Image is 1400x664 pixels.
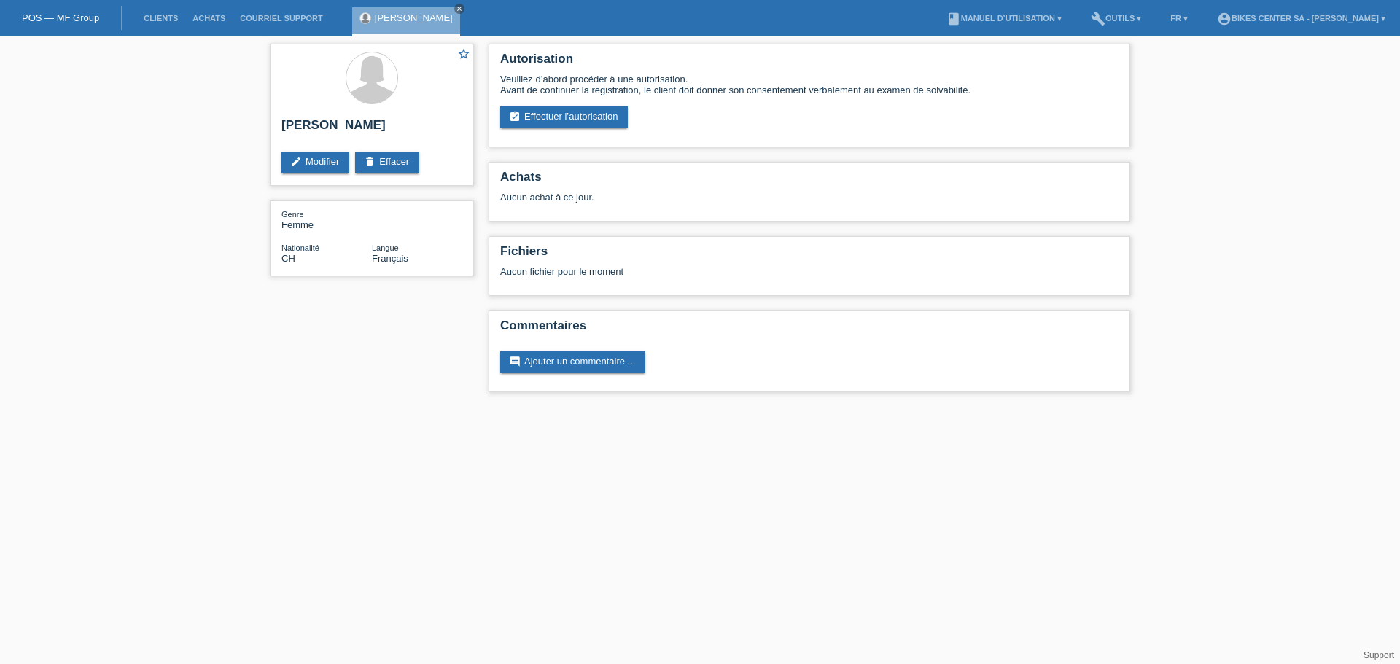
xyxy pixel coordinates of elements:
a: Achats [185,14,233,23]
h2: Autorisation [500,52,1119,74]
a: [PERSON_NAME] [375,12,453,23]
a: Support [1364,650,1394,660]
i: close [456,5,463,12]
h2: Commentaires [500,319,1119,340]
a: deleteEffacer [355,152,419,173]
a: account_circleBIKES CENTER SA - [PERSON_NAME] ▾ [1210,14,1393,23]
a: buildOutils ▾ [1084,14,1148,23]
span: Langue [372,243,399,252]
span: Français [372,253,408,264]
span: Suisse [281,253,295,264]
i: build [1091,12,1105,26]
span: Nationalité [281,243,319,252]
i: star_border [457,47,470,60]
i: edit [290,156,302,168]
i: comment [509,356,521,367]
h2: Achats [500,170,1119,192]
a: close [454,4,464,14]
a: editModifier [281,152,349,173]
div: Veuillez d’abord procéder à une autorisation. Avant de continuer la registration, le client doit ... [500,74,1119,95]
a: Clients [136,14,185,23]
a: assignment_turned_inEffectuer l’autorisation [500,106,628,128]
a: Courriel Support [233,14,330,23]
i: account_circle [1217,12,1232,26]
i: delete [364,156,376,168]
span: Genre [281,210,304,219]
i: book [946,12,961,26]
h2: Fichiers [500,244,1119,266]
a: bookManuel d’utilisation ▾ [939,14,1069,23]
a: commentAjouter un commentaire ... [500,351,645,373]
div: Femme [281,208,372,230]
a: POS — MF Group [22,12,99,23]
a: star_border [457,47,470,63]
div: Aucun achat à ce jour. [500,192,1119,214]
h2: [PERSON_NAME] [281,118,462,140]
div: Aucun fichier pour le moment [500,266,946,277]
a: FR ▾ [1163,14,1195,23]
i: assignment_turned_in [509,111,521,122]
